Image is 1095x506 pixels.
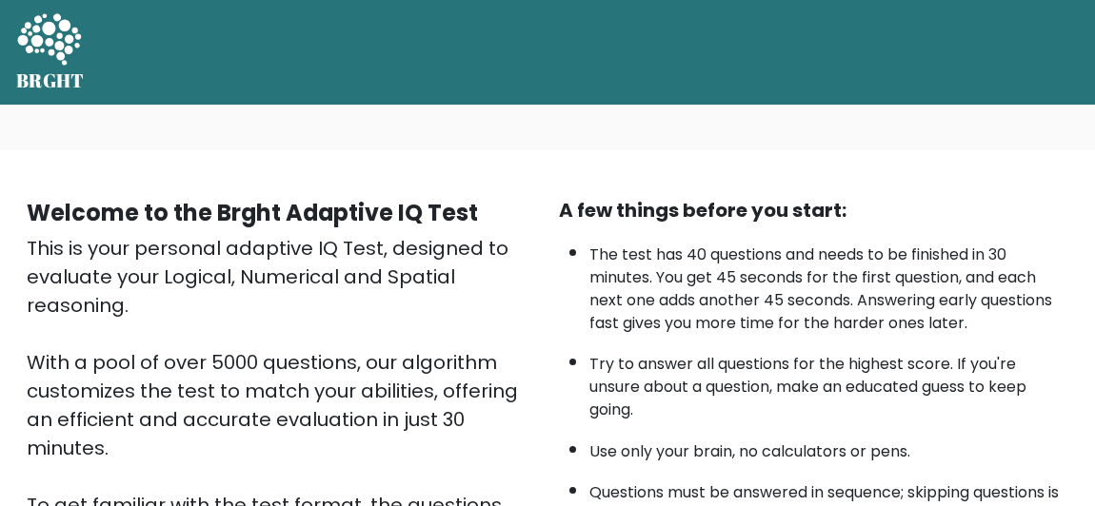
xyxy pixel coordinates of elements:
[589,431,1068,463] li: Use only your brain, no calculators or pens.
[16,69,85,92] h5: BRGHT
[559,196,1068,224] div: A few things before you start:
[16,8,85,97] a: BRGHT
[27,197,478,228] b: Welcome to the Brght Adaptive IQ Test
[589,234,1068,335] li: The test has 40 questions and needs to be finished in 30 minutes. You get 45 seconds for the firs...
[589,343,1068,421] li: Try to answer all questions for the highest score. If you're unsure about a question, make an edu...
